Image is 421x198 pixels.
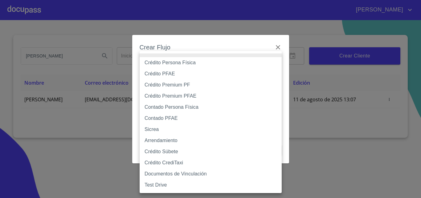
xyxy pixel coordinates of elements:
li: Crédito Premium PF [140,79,282,91]
li: Contado Persona Física [140,102,282,113]
li: Crédito Súbete [140,146,282,157]
li: Arrendamiento [140,135,282,146]
li: Documentos de Vinculación [140,168,282,179]
li: Crédito Premium PFAE [140,91,282,102]
li: Sicrea [140,124,282,135]
li: Contado PFAE [140,113,282,124]
li: Crédito CrediTaxi [140,157,282,168]
li: None [140,53,282,57]
li: Crédito PFAE [140,68,282,79]
li: Test Drive [140,179,282,191]
li: Crédito Persona Física [140,57,282,68]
